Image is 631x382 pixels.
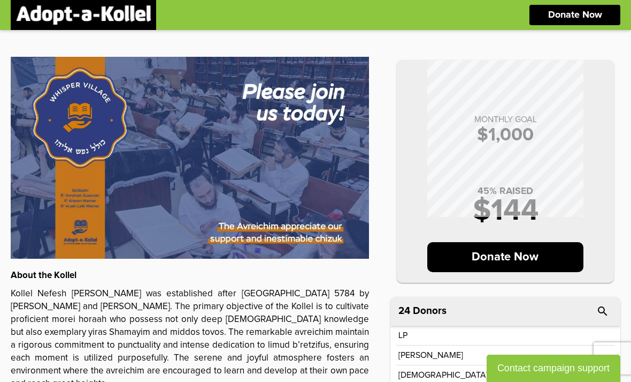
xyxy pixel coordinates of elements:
p: Donors [413,306,447,316]
p: $ [407,126,603,144]
strong: About the Kollel [11,271,76,280]
p: Donate Now [427,242,584,272]
button: Contact campaign support [487,355,620,382]
p: LP [398,331,407,340]
img: logonobg.png [16,5,151,25]
p: MONTHLY GOAL [407,115,603,124]
i: search [596,305,609,318]
img: W5bG8r7ym3.S5wnulrxem.jpg [11,57,369,259]
p: [DEMOGRAPHIC_DATA] [PERSON_NAME] [398,371,555,379]
p: Donate Now [548,10,602,20]
p: [PERSON_NAME] [398,351,463,359]
span: 24 [398,306,410,316]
